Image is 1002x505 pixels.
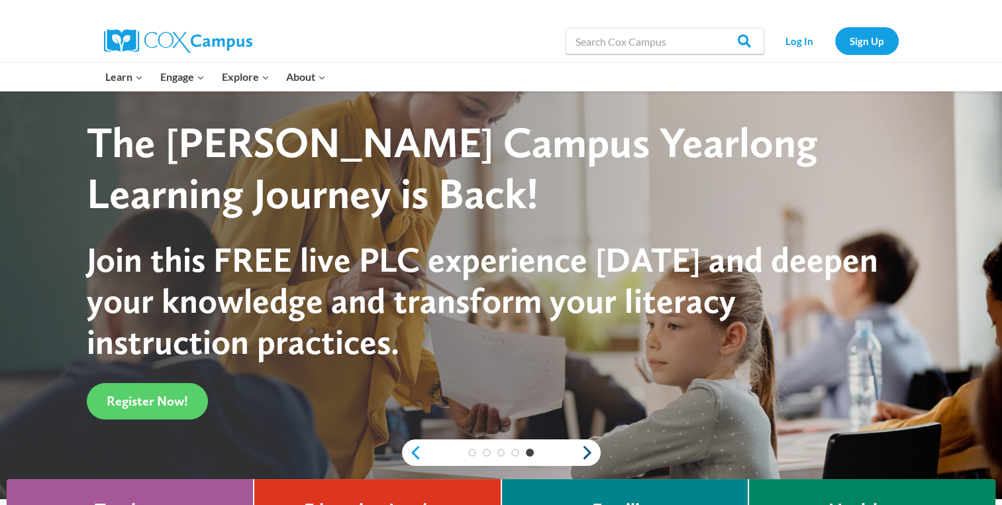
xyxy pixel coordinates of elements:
[483,449,491,457] a: 2
[402,439,601,466] div: content slider buttons
[771,27,828,54] a: Log In
[277,63,334,91] button: Child menu of About
[213,63,278,91] button: Child menu of Explore
[152,63,213,91] button: Child menu of Engage
[87,383,208,420] a: Register Now!
[771,27,899,54] nav: Secondary Navigation
[87,239,877,363] span: Join this FREE live PLC experience [DATE] and deepen your knowledge and transform your literacy i...
[107,393,188,409] span: Register Now!
[97,63,152,91] button: Child menu of Learn
[87,117,890,219] div: The [PERSON_NAME] Campus Yearlong Learning Journey is Back!
[566,28,764,54] input: Search Cox Campus
[468,449,476,457] a: 1
[511,449,519,457] a: 4
[835,27,899,54] a: Sign Up
[104,29,252,53] img: Cox Campus
[581,445,601,461] a: next
[97,63,334,91] nav: Primary Navigation
[402,445,422,461] a: previous
[526,449,534,457] a: 5
[497,449,505,457] a: 3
